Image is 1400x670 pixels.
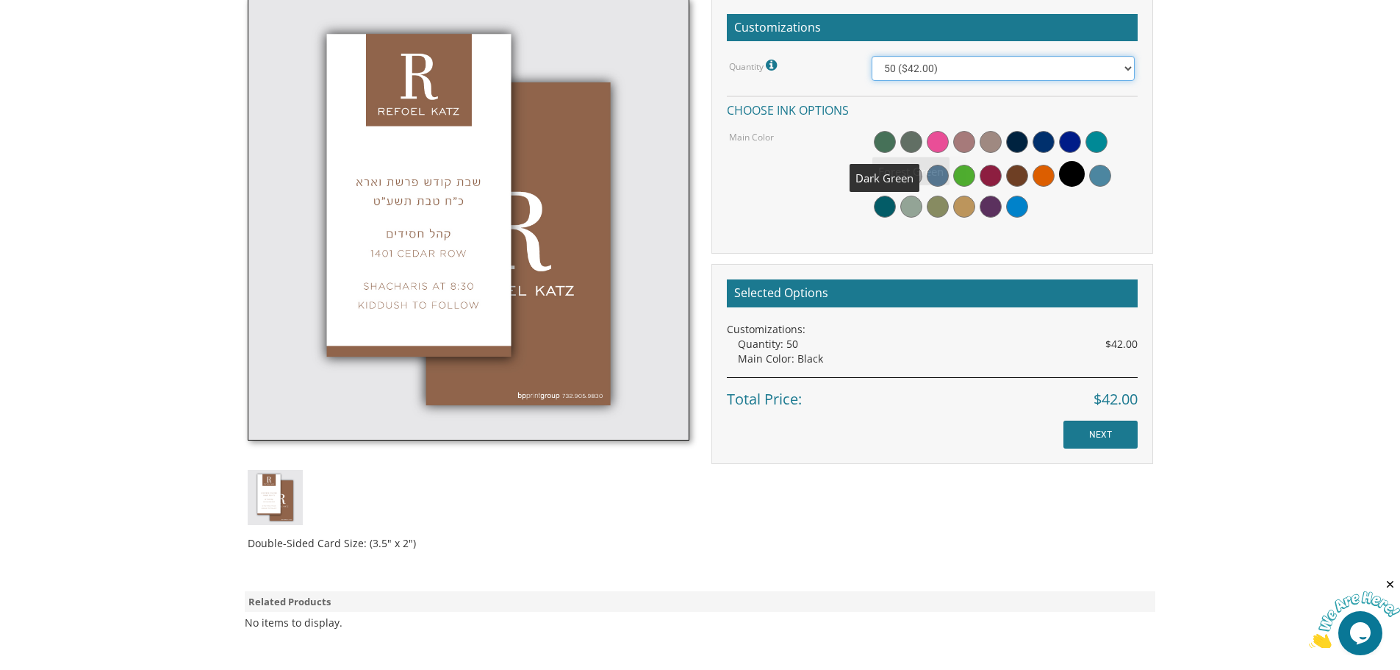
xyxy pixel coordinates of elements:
[727,14,1138,42] h2: Customizations
[729,131,774,143] label: Main Color
[245,616,342,630] div: No items to display.
[727,279,1138,307] h2: Selected Options
[1094,389,1138,410] span: $42.00
[245,591,1156,613] div: Related Products
[729,56,780,75] label: Quantity
[727,322,1138,337] div: Customizations:
[727,377,1138,410] div: Total Price:
[738,337,1138,352] div: Quantity: 50
[1063,421,1138,449] input: NEXT
[1105,337,1138,352] span: $42.00
[738,352,1138,366] div: Main Color: Black
[248,470,303,525] img: km3-thumb.jpg
[727,96,1138,121] h4: Choose ink options
[248,525,689,551] div: Double-Sided Card Size: (3.5" x 2")
[1309,578,1400,648] iframe: chat widget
